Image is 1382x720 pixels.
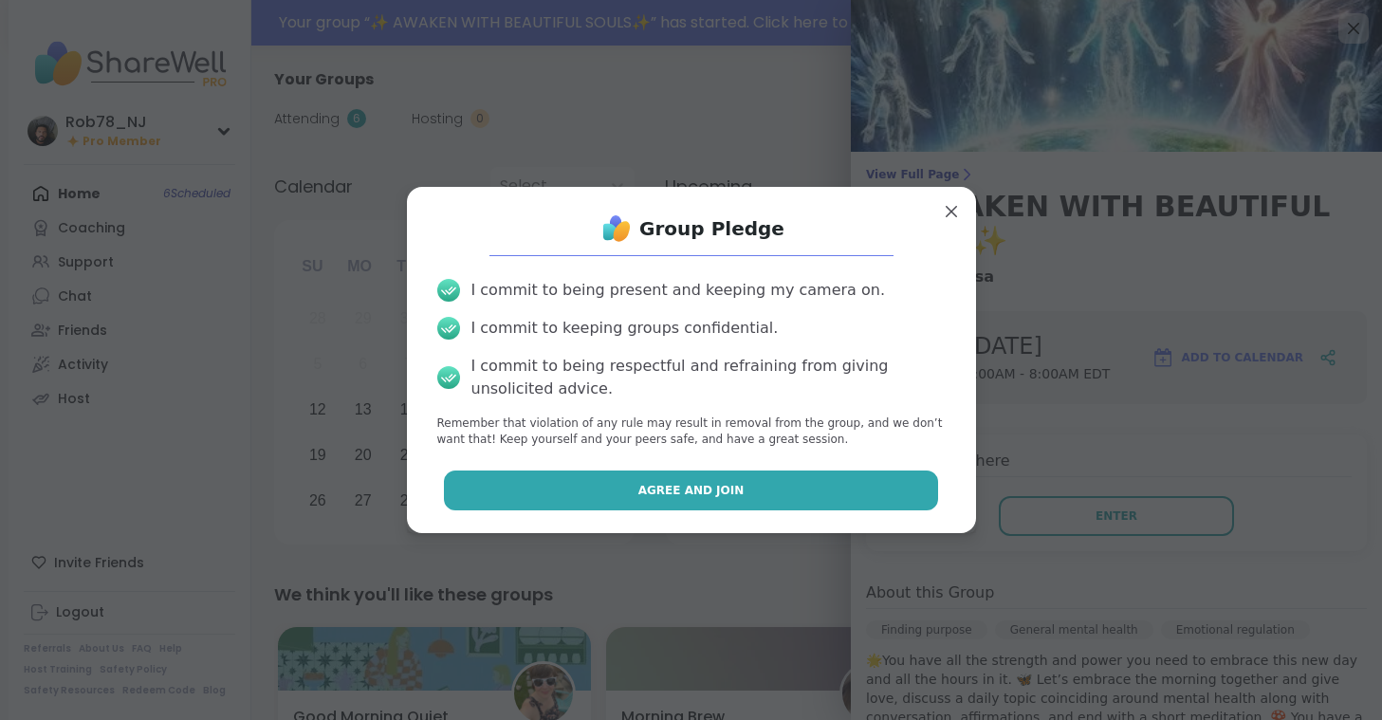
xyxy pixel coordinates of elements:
[444,471,938,510] button: Agree and Join
[638,482,745,499] span: Agree and Join
[471,355,946,400] div: I commit to being respectful and refraining from giving unsolicited advice.
[471,279,885,302] div: I commit to being present and keeping my camera on.
[639,215,784,242] h1: Group Pledge
[598,210,636,248] img: ShareWell Logo
[471,317,779,340] div: I commit to keeping groups confidential.
[437,415,946,448] p: Remember that violation of any rule may result in removal from the group, and we don’t want that!...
